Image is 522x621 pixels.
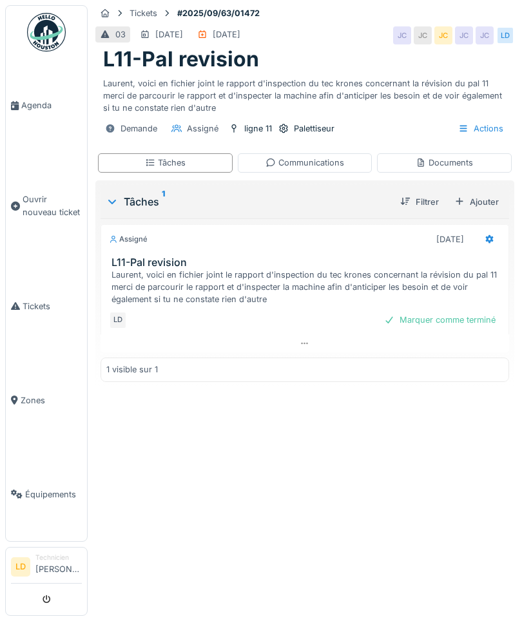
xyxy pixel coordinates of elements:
[130,7,157,19] div: Tickets
[379,311,501,329] div: Marquer comme terminé
[6,259,87,353] a: Tickets
[21,99,82,111] span: Agenda
[11,553,82,584] a: LD Technicien[PERSON_NAME]
[109,234,148,245] div: Assigné
[187,122,218,135] div: Assigné
[155,28,183,41] div: [DATE]
[6,447,87,541] a: Équipements
[414,26,432,44] div: JC
[6,353,87,447] a: Zones
[436,233,464,245] div: [DATE]
[6,153,87,259] a: Ouvrir nouveau ticket
[35,553,82,562] div: Technicien
[213,28,240,41] div: [DATE]
[27,13,66,52] img: Badge_color-CXgf-gQk.svg
[109,311,127,329] div: LD
[11,557,30,577] li: LD
[103,72,507,115] div: Laurent, voici en fichier joint le rapport d'inspection du tec krones concernant la révision du p...
[23,300,82,312] span: Tickets
[106,194,390,209] div: Tâches
[172,7,265,19] strong: #2025/09/63/01472
[452,119,509,138] div: Actions
[294,122,334,135] div: Palettiseur
[145,157,186,169] div: Tâches
[106,363,158,376] div: 1 visible sur 1
[23,193,82,218] span: Ouvrir nouveau ticket
[121,122,157,135] div: Demande
[449,193,504,211] div: Ajouter
[395,193,444,211] div: Filtrer
[111,269,503,306] div: Laurent, voici en fichier joint le rapport d'inspection du tec krones concernant la révision du p...
[21,394,82,406] span: Zones
[266,157,344,169] div: Communications
[476,26,494,44] div: JC
[115,28,126,41] div: 03
[35,553,82,580] li: [PERSON_NAME]
[393,26,411,44] div: JC
[6,59,87,153] a: Agenda
[244,122,272,135] div: ligne 11
[455,26,473,44] div: JC
[496,26,514,44] div: LD
[25,488,82,501] span: Équipements
[162,194,165,209] sup: 1
[434,26,452,44] div: JC
[416,157,473,169] div: Documents
[111,256,503,269] h3: L11-Pal revision
[103,47,259,72] h1: L11-Pal revision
